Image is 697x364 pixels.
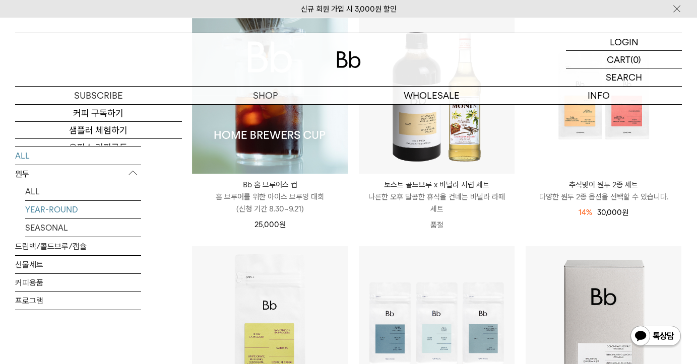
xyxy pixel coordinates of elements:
[526,179,681,203] a: 추석맞이 원두 2종 세트 다양한 원두 2종 옵션을 선택할 수 있습니다.
[526,179,681,191] p: 추석맞이 원두 2종 세트
[15,292,141,309] a: 프로그램
[610,33,639,50] p: LOGIN
[192,191,348,215] p: 홈 브루어를 위한 아이스 브루잉 대회 (신청 기간 8.30~9.21)
[25,200,141,218] a: YEAR-ROUND
[192,179,348,191] p: Bb 홈 브루어스 컵
[566,51,682,68] a: CART (0)
[337,51,361,68] img: 로고
[15,255,141,273] a: 선물세트
[566,33,682,51] a: LOGIN
[15,105,182,122] a: 커피 구독하기
[15,147,141,164] a: ALL
[15,122,182,139] a: 샘플러 체험하기
[359,179,515,215] a: 토스트 콜드브루 x 바닐라 시럽 세트 나른한 오후 달콤한 휴식을 건네는 바닐라 라떼 세트
[301,5,397,14] a: 신규 회원 가입 시 3,000원 할인
[526,191,681,203] p: 다양한 원두 2종 옵션을 선택할 수 있습니다.
[607,51,630,68] p: CART
[606,68,642,86] p: SEARCH
[192,179,348,215] a: Bb 홈 브루어스 컵 홈 브루어를 위한 아이스 브루잉 대회(신청 기간 8.30~9.21)
[15,237,141,255] a: 드립백/콜드브루/캡슐
[359,179,515,191] p: 토스트 콜드브루 x 바닐라 시럽 세트
[359,191,515,215] p: 나른한 오후 달콤한 휴식을 건네는 바닐라 라떼 세트
[630,51,641,68] p: (0)
[622,208,628,217] span: 원
[629,325,682,349] img: 카카오톡 채널 1:1 채팅 버튼
[15,87,182,104] a: SUBSCRIBE
[15,273,141,291] a: 커피용품
[255,220,286,229] span: 25,000
[579,206,592,219] div: 14%
[349,87,516,104] p: WHOLESALE
[515,87,682,104] p: INFO
[182,87,349,104] a: SHOP
[25,219,141,236] a: SEASONAL
[597,208,628,217] span: 30,000
[359,215,515,235] p: 품절
[15,139,182,156] a: 오피스 커피구독
[15,165,141,183] p: 원두
[25,182,141,200] a: ALL
[279,220,286,229] span: 원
